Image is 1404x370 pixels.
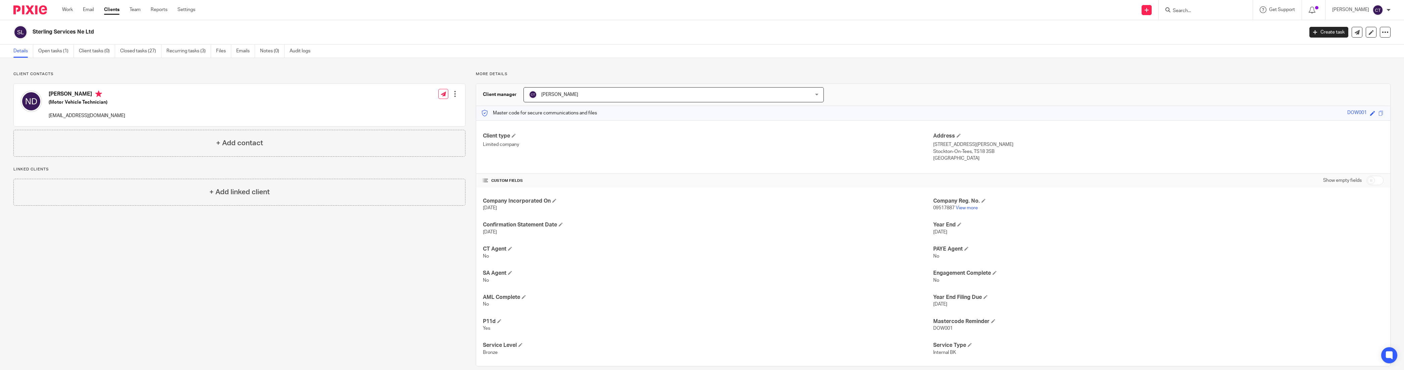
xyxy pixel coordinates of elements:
[1309,27,1348,38] a: Create task
[933,246,1384,253] h4: PAYE Agent
[483,254,489,259] span: No
[290,45,315,58] a: Audit logs
[483,91,517,98] h3: Client manager
[483,141,933,148] p: Limited company
[130,6,141,13] a: Team
[483,294,933,301] h4: AML Complete
[933,221,1384,228] h4: Year End
[79,45,115,58] a: Client tasks (0)
[209,187,270,197] h4: + Add linked client
[13,45,33,58] a: Details
[151,6,167,13] a: Reports
[104,6,119,13] a: Clients
[541,92,578,97] span: [PERSON_NAME]
[20,91,42,112] img: svg%3E
[1323,177,1362,184] label: Show empty fields
[216,45,231,58] a: Files
[933,230,947,234] span: [DATE]
[933,148,1384,155] p: Stockton-On-Tees, TS18 3SB
[38,45,74,58] a: Open tasks (1)
[483,133,933,140] h4: Client type
[933,254,939,259] span: No
[62,6,73,13] a: Work
[1372,5,1383,15] img: svg%3E
[120,45,161,58] a: Closed tasks (27)
[1347,109,1367,117] div: DOW001
[933,278,939,283] span: No
[13,167,465,172] p: Linked clients
[13,71,465,77] p: Client contacts
[83,6,94,13] a: Email
[933,342,1384,349] h4: Service Type
[933,302,947,307] span: [DATE]
[1269,7,1295,12] span: Get Support
[483,318,933,325] h4: P11d
[483,178,933,183] h4: CUSTOM FIELDS
[956,206,978,210] a: View more
[933,206,955,210] span: 09517887
[483,270,933,277] h4: SA Agent
[216,138,263,148] h4: + Add contact
[483,278,489,283] span: No
[481,110,597,116] p: Master code for secure communications and files
[178,6,195,13] a: Settings
[933,270,1384,277] h4: Engagement Complete
[933,141,1384,148] p: [STREET_ADDRESS][PERSON_NAME]
[95,91,102,97] i: Primary
[13,25,28,39] img: svg%3E
[13,5,47,14] img: Pixie
[483,326,490,331] span: Yes
[260,45,285,58] a: Notes (0)
[1332,6,1369,13] p: [PERSON_NAME]
[483,246,933,253] h4: CT Agent
[49,112,125,119] p: [EMAIL_ADDRESS][DOMAIN_NAME]
[933,133,1384,140] h4: Address
[166,45,211,58] a: Recurring tasks (3)
[529,91,537,99] img: svg%3E
[933,155,1384,162] p: [GEOGRAPHIC_DATA]
[483,342,933,349] h4: Service Level
[483,221,933,228] h4: Confirmation Statement Date
[933,318,1384,325] h4: Mastercode Reminder
[933,294,1384,301] h4: Year End Filing Due
[933,350,956,355] span: Internal BK
[483,230,497,234] span: [DATE]
[49,91,125,99] h4: [PERSON_NAME]
[236,45,255,58] a: Emails
[483,198,933,205] h4: Company Incorporated On
[483,302,489,307] span: No
[933,326,953,331] span: DOW001
[933,198,1384,205] h4: Company Reg. No.
[483,206,497,210] span: [DATE]
[49,99,125,106] h5: (Motor Vehicle Technician)
[483,350,498,355] span: Bronze
[33,29,1046,36] h2: Sterling Services Ne Ltd
[1172,8,1233,14] input: Search
[476,71,1391,77] p: More details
